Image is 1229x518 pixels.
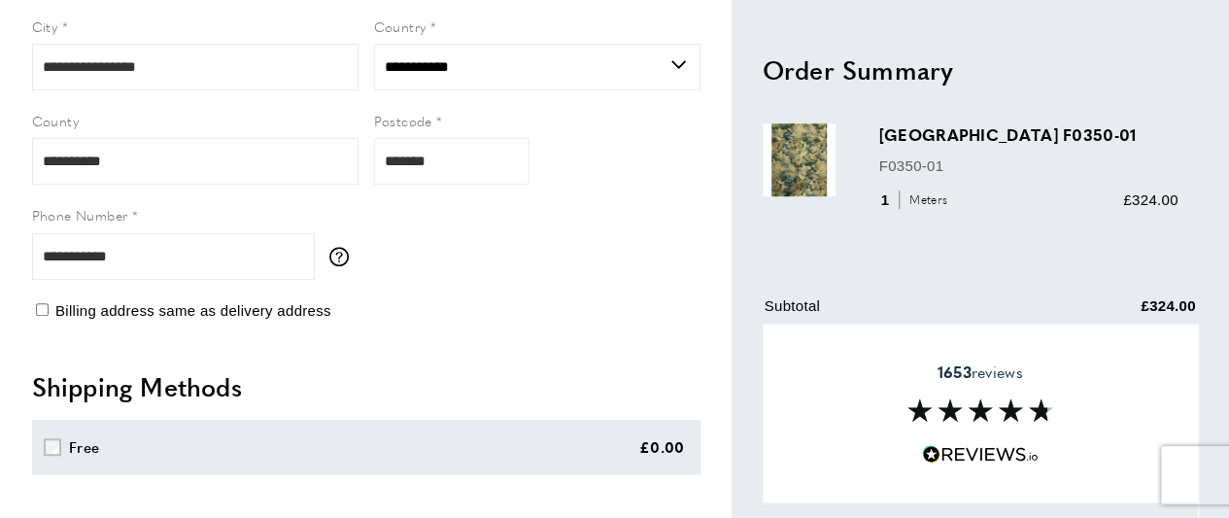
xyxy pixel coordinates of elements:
h2: Shipping Methods [32,369,700,404]
span: Meters [899,191,952,210]
span: Country [374,17,427,36]
img: Reviews.io 5 stars [922,445,1039,464]
span: £324.00 [1123,191,1178,208]
div: Free [69,435,99,459]
span: County [32,111,79,130]
img: Hampstead Verdure F0350-01 [763,124,836,197]
button: More information [329,247,358,266]
h3: [GEOGRAPHIC_DATA] F0350-01 [879,124,1178,147]
div: £0.00 [639,435,685,459]
span: City [32,17,58,36]
img: Reviews section [907,398,1053,422]
strong: 1653 [937,361,971,383]
td: Subtotal [765,294,1025,332]
td: £324.00 [1026,294,1196,332]
span: Postcode [374,111,432,130]
input: Billing address same as delivery address [36,303,49,316]
h2: Order Summary [763,52,1198,87]
span: Phone Number [32,205,128,224]
div: 1 [879,189,954,212]
p: F0350-01 [879,155,1178,178]
span: reviews [937,363,1022,382]
span: Billing address same as delivery address [55,302,331,319]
